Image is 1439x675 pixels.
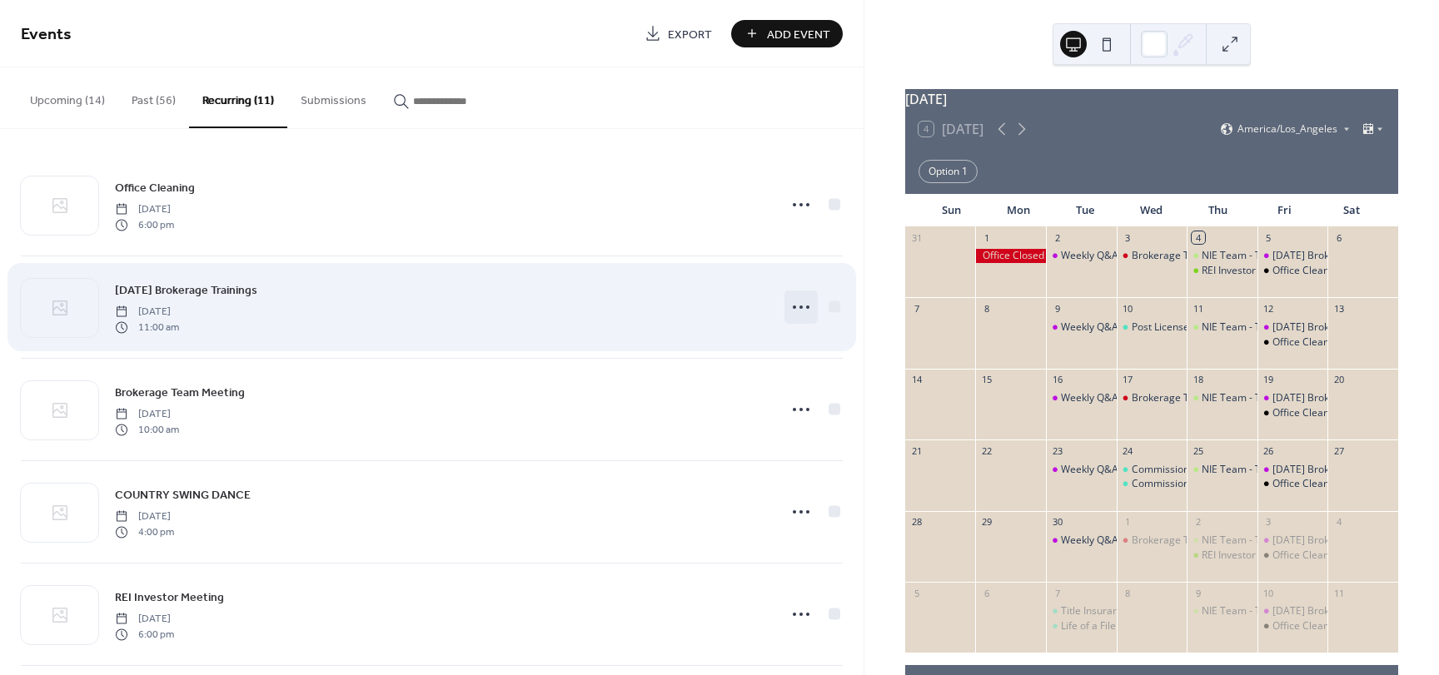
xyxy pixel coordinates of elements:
span: [DATE] [115,407,179,422]
div: Thu [1185,194,1252,227]
div: 19 [1262,374,1275,386]
div: 2 [1192,516,1204,529]
div: Commission Core 2025 [1117,477,1188,491]
div: 28 [910,516,923,529]
div: 1 [1122,516,1134,529]
div: Weekly Q&A [1046,391,1117,405]
div: Weekly Q&A [1046,320,1117,335]
div: Office Cleaning [1257,548,1328,563]
div: REI Investor Meeting [1202,264,1297,278]
div: 7 [910,302,923,315]
div: Commission Core 2024 [1132,463,1240,477]
span: Brokerage Team Meeting [115,385,245,402]
div: Office Cleaning [1272,264,1343,278]
div: Weekly Q&A [1046,249,1117,263]
span: REI Investor Meeting [115,589,224,607]
div: 23 [1051,444,1063,457]
span: Events [21,18,72,51]
span: America/Los_Angeles [1237,124,1337,134]
div: Option 1 [919,160,978,183]
span: Office Cleaning [115,180,195,197]
button: Submissions [287,67,380,127]
div: [DATE] Brokerage Trainings [1272,320,1402,335]
div: 10 [1262,587,1275,599]
div: 1 [980,231,993,244]
button: Upcoming (14) [17,67,118,127]
div: Life of a File - 2 ID CE Credits [1061,619,1193,633]
div: NIE Team - Training [1187,534,1257,548]
span: [DATE] [115,509,174,524]
a: Brokerage Team Meeting [115,383,245,402]
div: Office Closed - Labor Day [975,249,1046,263]
div: 5 [1262,231,1275,244]
div: 27 [1332,444,1345,457]
div: Post License Course: POST001 [1132,320,1272,335]
div: Sat [1318,194,1385,227]
div: Brokerage Team Meeting [1132,249,1251,263]
div: Office Cleaning [1257,477,1328,491]
div: Wed [1118,194,1185,227]
div: 17 [1122,374,1134,386]
div: Life of a File - 2 ID CE Credits [1046,619,1117,633]
a: Export [632,20,724,47]
div: 5 [910,587,923,599]
div: Office Cleaning [1272,406,1343,420]
span: Export [668,26,712,43]
a: REI Investor Meeting [115,588,224,607]
div: Friday Brokerage Trainings [1257,249,1328,263]
div: 11 [1332,587,1345,599]
div: 13 [1332,302,1345,315]
div: 3 [1122,231,1134,244]
div: 12 [1262,302,1275,315]
button: Past (56) [118,67,189,127]
div: 30 [1051,516,1063,529]
div: Office Cleaning [1272,477,1343,491]
div: NIE Team - Training [1202,604,1293,618]
div: Office Cleaning [1272,335,1343,350]
div: 31 [910,231,923,244]
div: NIE Team - Training [1202,391,1293,405]
div: Friday Brokerage Trainings [1257,320,1328,335]
div: Weekly Q&A [1061,463,1118,477]
div: Sun [919,194,985,227]
div: 4 [1192,231,1204,244]
span: [DATE] Brokerage Trainings [115,282,257,300]
span: 4:00 pm [115,524,174,539]
div: Post License Course: POST001 [1117,320,1188,335]
div: Title Insurance Master Class - 2 ID CE Credits [1046,604,1117,618]
div: [DATE] Brokerage Trainings [1272,391,1402,405]
div: 21 [910,444,923,457]
div: 4 [1332,516,1345,529]
div: Brokerage Team Meeting [1132,534,1251,548]
div: 2 [1051,231,1063,244]
div: [DATE] Brokerage Trainings [1272,249,1402,263]
div: NIE Team - Training [1187,604,1257,618]
div: Mon [985,194,1052,227]
span: [DATE] [115,202,174,217]
div: Friday Brokerage Trainings [1257,391,1328,405]
div: Friday Brokerage Trainings [1257,604,1328,618]
div: Weekly Q&A [1061,534,1118,548]
div: 25 [1192,444,1204,457]
div: NIE Team - Training [1202,463,1293,477]
div: REI Investor Meeting [1187,264,1257,278]
span: 11:00 am [115,320,179,335]
div: Commission Core 2025 [1132,477,1240,491]
div: NIE Team - Training [1187,249,1257,263]
div: 6 [1332,231,1345,244]
div: 15 [980,374,993,386]
div: NIE Team - Training [1187,391,1257,405]
div: Tue [1052,194,1118,227]
div: Friday Brokerage Trainings [1257,463,1328,477]
div: Office Cleaning [1272,619,1343,633]
a: [DATE] Brokerage Trainings [115,280,257,300]
div: Friday Brokerage Trainings [1257,534,1328,548]
span: COUNTRY SWING DANCE [115,487,251,504]
div: NIE Team - Training [1202,534,1293,548]
span: 6:00 pm [115,627,174,642]
div: Fri [1252,194,1318,227]
div: 29 [980,516,993,529]
div: Office Cleaning [1257,335,1328,350]
a: COUNTRY SWING DANCE [115,485,251,504]
div: 26 [1262,444,1275,457]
